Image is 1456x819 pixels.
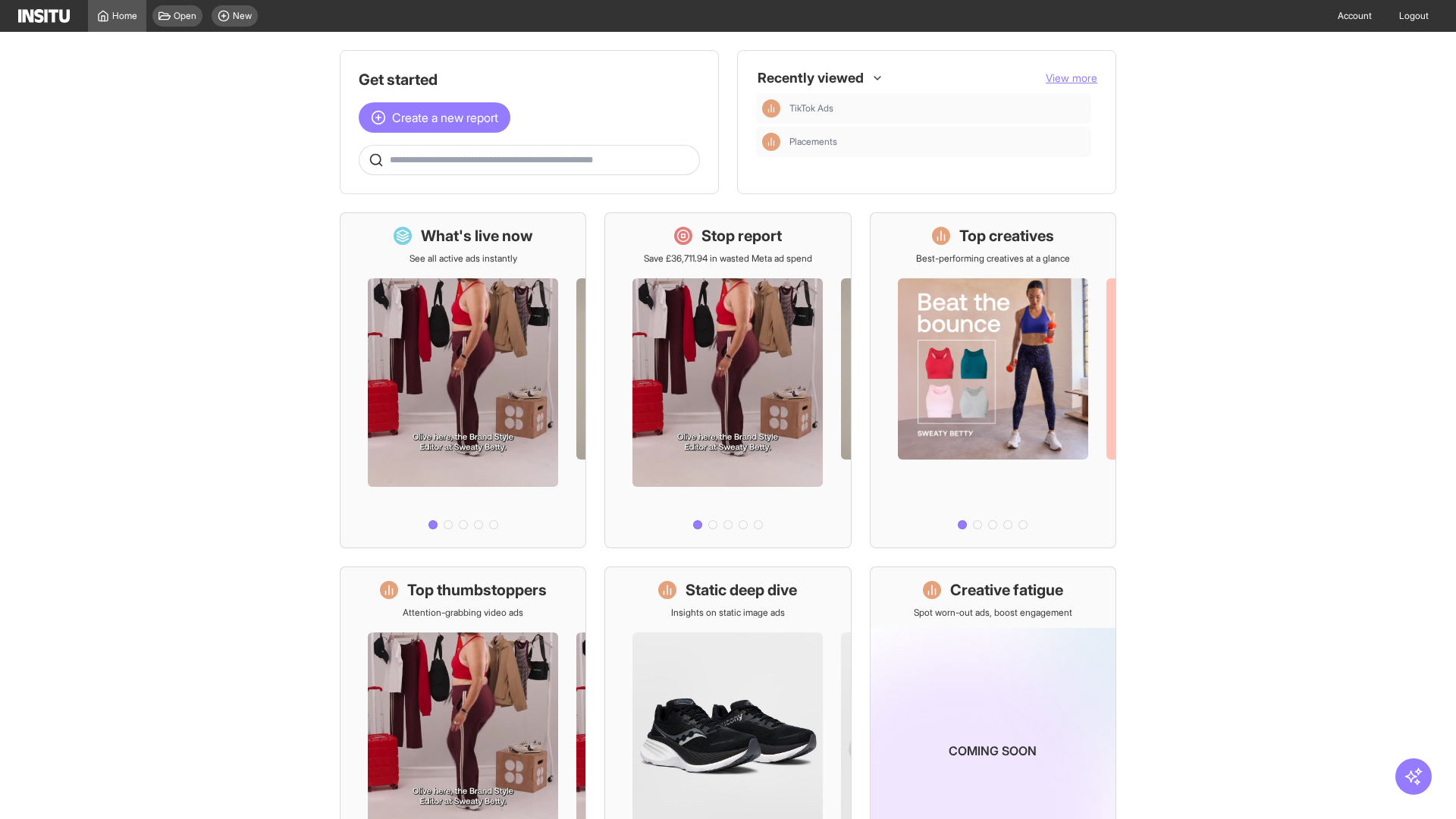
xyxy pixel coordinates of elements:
span: View more [1046,71,1097,84]
a: Top creativesBest-performing creatives at a glance [870,212,1116,548]
div: Insights [762,99,780,118]
a: Stop reportSave £36,711.94 in wasted Meta ad spend [604,212,851,548]
h1: Top thumbstoppers [407,579,547,601]
p: Attention-grabbing video ads [403,607,523,619]
span: Home [112,10,137,22]
h1: What's live now [421,225,533,246]
span: TikTok Ads [789,102,833,115]
p: Save £36,711.94 in wasted Meta ad spend [644,253,812,265]
span: New [233,10,252,22]
h1: Stop report [701,225,782,246]
span: Create a new report [392,108,498,127]
p: Insights on static image ads [671,607,785,619]
p: See all active ads instantly [409,253,517,265]
button: Create a new report [359,102,510,133]
h1: Get started [359,69,700,90]
img: Logo [18,9,70,23]
h1: Top creatives [959,225,1054,246]
span: Open [174,10,196,22]
span: Placements [789,136,837,148]
div: Insights [762,133,780,151]
h1: Static deep dive [686,579,797,601]
span: TikTok Ads [789,102,1085,115]
button: View more [1046,71,1097,86]
p: Best-performing creatives at a glance [916,253,1070,265]
span: Placements [789,136,1085,148]
a: What's live nowSee all active ads instantly [340,212,586,548]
